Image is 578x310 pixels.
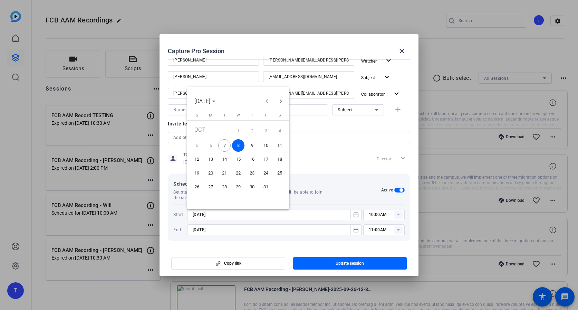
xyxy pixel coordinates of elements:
span: 22 [232,167,244,179]
span: S [279,113,281,118]
span: 23 [246,167,258,179]
span: 7 [218,139,231,152]
button: Next month [274,94,288,108]
span: F [265,113,267,118]
span: 15 [232,153,244,166]
button: October 1, 2025 [231,123,245,139]
button: October 12, 2025 [190,152,204,166]
span: 6 [204,139,217,152]
button: October 10, 2025 [259,139,273,152]
button: October 17, 2025 [259,152,273,166]
span: 19 [191,167,203,179]
span: [DATE] [194,98,210,104]
button: October 16, 2025 [245,152,259,166]
span: 13 [204,153,217,166]
button: October 31, 2025 [259,180,273,194]
span: W [237,113,240,118]
button: October 7, 2025 [218,139,231,152]
button: October 26, 2025 [190,180,204,194]
span: T [251,113,253,118]
span: 1 [232,124,244,138]
button: October 30, 2025 [245,180,259,194]
span: 3 [260,124,272,138]
span: 18 [273,153,286,166]
span: 27 [204,181,217,193]
button: October 29, 2025 [231,180,245,194]
button: Choose month and year [192,95,218,107]
button: October 28, 2025 [218,180,231,194]
button: October 4, 2025 [273,123,287,139]
span: 26 [191,181,203,193]
button: October 22, 2025 [231,166,245,180]
button: October 25, 2025 [273,166,287,180]
button: October 18, 2025 [273,152,287,166]
span: 17 [260,153,272,166]
span: 9 [246,139,258,152]
span: 28 [218,181,231,193]
span: 20 [204,167,217,179]
button: October 15, 2025 [231,152,245,166]
span: 14 [218,153,231,166]
span: 21 [218,167,231,179]
td: OCT [190,123,231,139]
button: October 6, 2025 [204,139,218,152]
span: 11 [273,139,286,152]
button: October 19, 2025 [190,166,204,180]
button: October 20, 2025 [204,166,218,180]
span: 16 [246,153,258,166]
span: 5 [191,139,203,152]
button: October 27, 2025 [204,180,218,194]
span: S [196,113,198,118]
span: 10 [260,139,272,152]
button: October 11, 2025 [273,139,287,152]
span: T [223,113,226,118]
button: October 2, 2025 [245,123,259,139]
span: 24 [260,167,272,179]
span: 8 [232,139,244,152]
span: M [209,113,212,118]
span: 4 [273,124,286,138]
button: October 13, 2025 [204,152,218,166]
button: October 8, 2025 [231,139,245,152]
span: 12 [191,153,203,166]
button: October 3, 2025 [259,123,273,139]
span: 29 [232,181,244,193]
span: 2 [246,124,258,138]
button: October 24, 2025 [259,166,273,180]
button: October 23, 2025 [245,166,259,180]
span: 25 [273,167,286,179]
span: 31 [260,181,272,193]
span: 30 [246,181,258,193]
button: October 21, 2025 [218,166,231,180]
button: October 9, 2025 [245,139,259,152]
button: October 14, 2025 [218,152,231,166]
button: October 5, 2025 [190,139,204,152]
